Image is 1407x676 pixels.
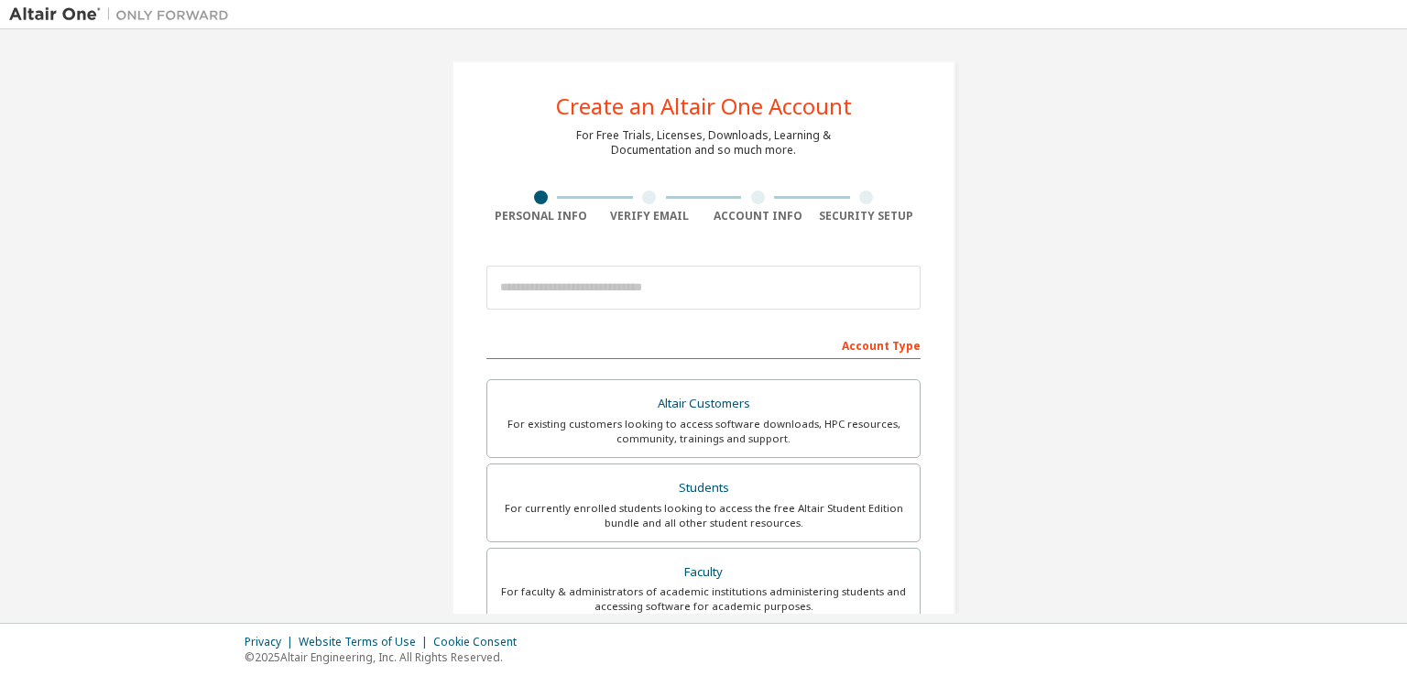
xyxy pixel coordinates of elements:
[576,128,831,158] div: For Free Trials, Licenses, Downloads, Learning & Documentation and so much more.
[498,391,909,417] div: Altair Customers
[498,475,909,501] div: Students
[245,635,299,649] div: Privacy
[486,330,921,359] div: Account Type
[813,209,922,224] div: Security Setup
[498,560,909,585] div: Faculty
[498,501,909,530] div: For currently enrolled students looking to access the free Altair Student Edition bundle and all ...
[245,649,528,665] p: © 2025 Altair Engineering, Inc. All Rights Reserved.
[703,209,813,224] div: Account Info
[595,209,704,224] div: Verify Email
[498,417,909,446] div: For existing customers looking to access software downloads, HPC resources, community, trainings ...
[433,635,528,649] div: Cookie Consent
[9,5,238,24] img: Altair One
[556,95,852,117] div: Create an Altair One Account
[486,209,595,224] div: Personal Info
[299,635,433,649] div: Website Terms of Use
[498,584,909,614] div: For faculty & administrators of academic institutions administering students and accessing softwa...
